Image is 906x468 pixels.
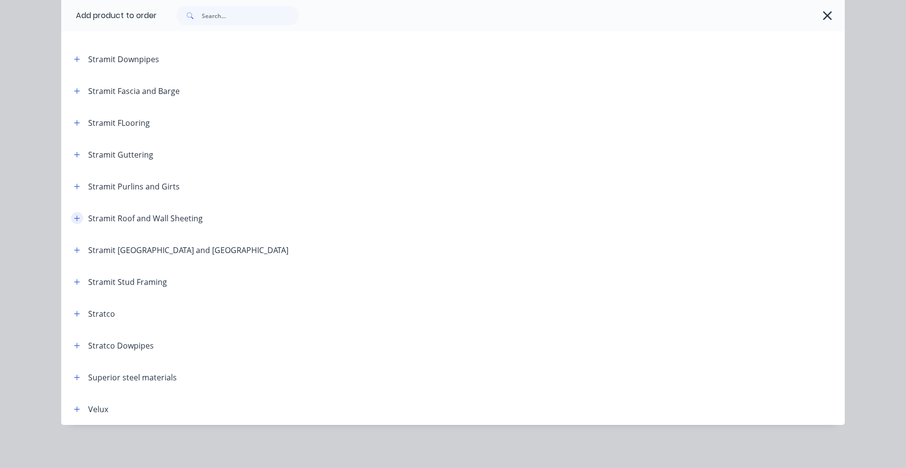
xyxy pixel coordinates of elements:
[88,276,167,288] div: Stramit Stud Framing
[88,85,180,97] div: Stramit Fascia and Barge
[88,308,115,320] div: Stratco
[88,181,180,192] div: Stramit Purlins and Girts
[88,340,154,351] div: Stratco Dowpipes
[88,244,288,256] div: Stramit [GEOGRAPHIC_DATA] and [GEOGRAPHIC_DATA]
[202,6,299,25] input: Search...
[88,372,177,383] div: Superior steel materials
[88,403,108,415] div: Velux
[88,149,153,161] div: Stramit Guttering
[88,53,159,65] div: Stramit Downpipes
[88,212,203,224] div: Stramit Roof and Wall Sheeting
[88,117,150,129] div: Stramit FLooring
